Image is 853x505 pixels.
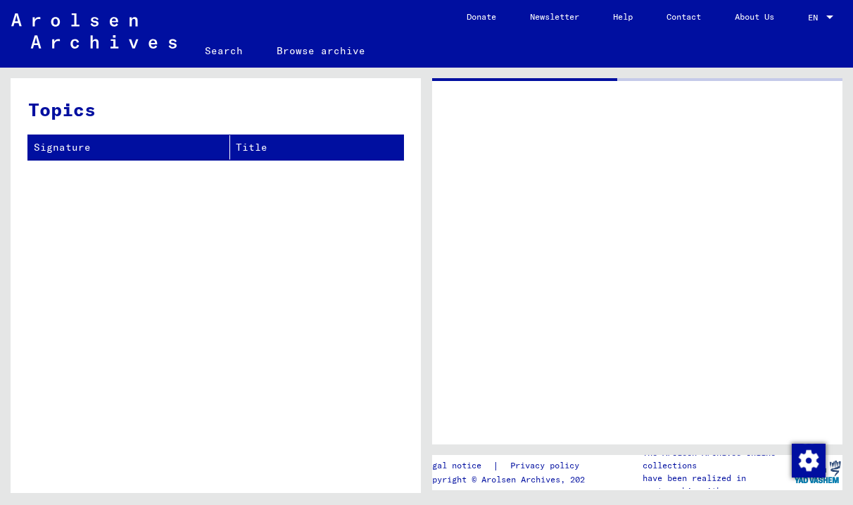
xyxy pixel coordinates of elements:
div: | [422,459,596,473]
p: The Arolsen Archives online collections [643,447,791,472]
span: EN [808,13,823,23]
img: Change consent [792,444,826,478]
a: Browse archive [260,34,382,68]
a: Search [188,34,260,68]
h3: Topics [28,96,403,123]
th: Signature [28,135,230,160]
a: Privacy policy [499,459,596,473]
p: have been realized in partnership with [643,472,791,497]
p: Copyright © Arolsen Archives, 2021 [422,473,596,486]
th: Title [230,135,403,160]
img: Arolsen_neg.svg [11,13,177,49]
a: Legal notice [422,459,493,473]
